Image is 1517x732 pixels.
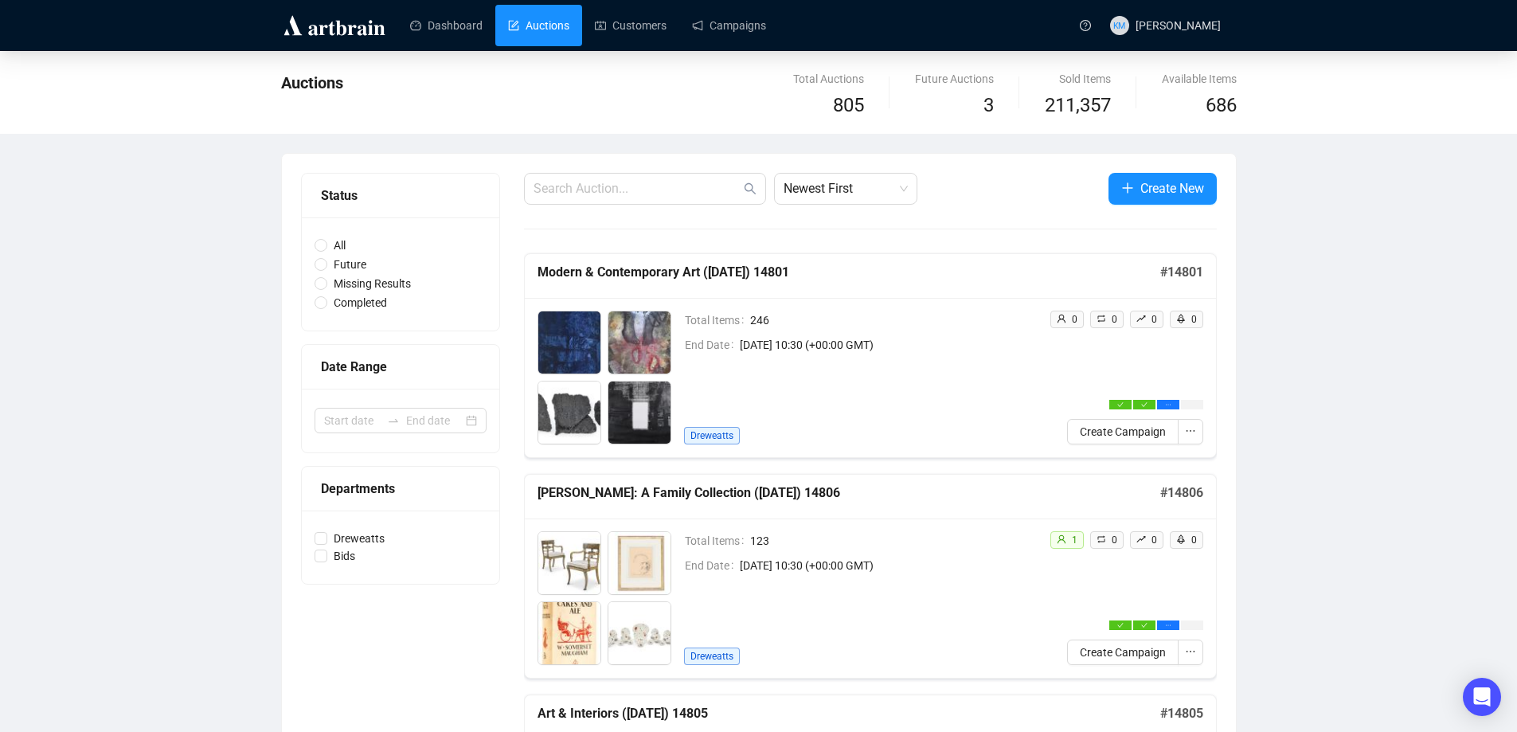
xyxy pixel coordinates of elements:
[1165,622,1171,628] span: ellipsis
[1160,483,1203,503] h5: # 14806
[327,256,373,273] span: Future
[1080,644,1166,661] span: Create Campaign
[915,70,994,88] div: Future Auctions
[684,427,740,444] span: Dreweatts
[608,311,671,374] img: 202_1.jpg
[410,5,483,46] a: Dashboard
[1045,70,1111,88] div: Sold Items
[1097,314,1106,323] span: retweet
[1176,314,1186,323] span: rocket
[1067,419,1179,444] button: Create Campaign
[608,532,671,594] img: 3_1.jpg
[1057,534,1066,544] span: user
[793,70,864,88] div: Total Auctions
[1141,622,1148,628] span: check
[1117,401,1124,408] span: check
[608,382,671,444] img: 205_1.jpg
[281,73,343,92] span: Auctions
[595,5,667,46] a: Customers
[321,186,480,206] div: Status
[327,294,393,311] span: Completed
[1141,401,1148,408] span: check
[1160,704,1203,723] h5: # 14805
[1160,263,1203,282] h5: # 14801
[1117,622,1124,628] span: check
[1176,534,1186,544] span: rocket
[1072,534,1077,546] span: 1
[321,479,480,499] div: Departments
[327,530,391,547] span: Dreweatts
[1136,19,1221,32] span: [PERSON_NAME]
[524,474,1217,679] a: [PERSON_NAME]: A Family Collection ([DATE]) 14806#14806Total Items123End Date[DATE] 10:30 (+00:00...
[740,557,1037,574] span: [DATE] 10:30 (+00:00 GMT)
[1191,534,1197,546] span: 0
[1108,173,1217,205] button: Create New
[685,532,750,550] span: Total Items
[1185,425,1196,436] span: ellipsis
[387,414,400,427] span: swap-right
[684,648,740,665] span: Dreweatts
[1136,534,1146,544] span: rise
[538,263,1160,282] h5: Modern & Contemporary Art ([DATE]) 14801
[608,602,671,664] img: 5_1.jpg
[538,311,600,374] img: 201_1.jpg
[685,311,750,329] span: Total Items
[1151,534,1157,546] span: 0
[833,94,864,116] span: 805
[327,547,362,565] span: Bids
[1080,20,1091,31] span: question-circle
[321,357,480,377] div: Date Range
[538,532,600,594] img: 2_1.jpg
[538,704,1160,723] h5: Art & Interiors ([DATE]) 14805
[784,174,908,204] span: Newest First
[406,412,463,429] input: End date
[1136,314,1146,323] span: rise
[1057,314,1066,323] span: user
[508,5,569,46] a: Auctions
[1191,314,1197,325] span: 0
[750,311,1037,329] span: 246
[1151,314,1157,325] span: 0
[1112,314,1117,325] span: 0
[744,182,757,195] span: search
[1162,70,1237,88] div: Available Items
[281,13,388,38] img: logo
[1080,423,1166,440] span: Create Campaign
[387,414,400,427] span: to
[1140,178,1204,198] span: Create New
[1045,91,1111,121] span: 211,357
[1113,18,1126,32] span: KM
[1185,646,1196,657] span: ellipsis
[1072,314,1077,325] span: 0
[1121,182,1134,194] span: plus
[692,5,766,46] a: Campaigns
[1463,678,1501,716] div: Open Intercom Messenger
[750,532,1037,550] span: 123
[740,336,1037,354] span: [DATE] 10:30 (+00:00 GMT)
[327,237,352,254] span: All
[983,94,994,116] span: 3
[538,382,600,444] img: 204_1.jpg
[324,412,381,429] input: Start date
[1206,94,1237,116] span: 686
[538,602,600,664] img: 4_1.jpg
[1067,640,1179,665] button: Create Campaign
[327,275,417,292] span: Missing Results
[685,557,740,574] span: End Date
[1165,401,1171,408] span: ellipsis
[1097,534,1106,544] span: retweet
[524,253,1217,458] a: Modern & Contemporary Art ([DATE]) 14801#14801Total Items246End Date[DATE] 10:30 (+00:00 GMT)Drew...
[1112,534,1117,546] span: 0
[685,336,740,354] span: End Date
[538,483,1160,503] h5: [PERSON_NAME]: A Family Collection ([DATE]) 14806
[534,179,741,198] input: Search Auction...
